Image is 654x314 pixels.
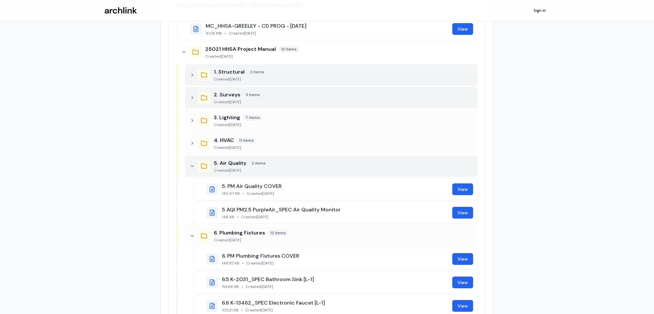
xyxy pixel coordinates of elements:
[214,136,234,144] h3: 4. HVAC
[222,276,448,283] h4: 6.5 K-2031_SPEC Bathroom Sink [L-1]
[452,207,473,219] a: View
[452,253,473,265] a: View
[225,31,226,36] span: •
[214,145,473,150] p: Created [DATE]
[214,77,473,82] p: Created [DATE]
[222,206,448,214] h4: 5 AQI PM2.5 PurpleAir_SPEC Air Quality Monitor
[249,160,268,166] span: 2 items
[205,54,473,59] p: Created [DATE]
[452,183,473,195] a: View
[214,114,240,121] h3: 3. Lighting
[214,68,245,76] h3: 1. Structural
[268,230,289,236] span: 12 items
[214,91,240,99] h3: 2. Surveys
[214,99,473,105] p: Created [DATE]
[530,5,550,16] a: Sign in
[205,45,276,53] h3: 25021 HHSA Project Manual
[241,214,268,220] span: Created [DATE]
[206,31,222,36] span: 91.26 MB
[222,182,448,190] h4: 5. PM Air Quality COVER
[246,261,274,266] span: Created [DATE]
[237,137,256,144] span: 11 items
[242,261,244,266] span: •
[104,7,137,14] img: Archlink
[243,92,263,98] span: 3 items
[214,168,473,173] p: Created [DATE]
[222,214,234,220] span: 146 KB
[247,191,274,196] span: Created [DATE]
[245,307,273,313] span: Created [DATE]
[222,307,238,313] span: 103.21 KB
[452,23,473,35] a: View
[452,277,473,288] a: View
[246,284,273,289] span: Created [DATE]
[237,214,238,220] span: •
[214,229,265,237] h3: 6. Plumbing Fixtures
[214,159,246,167] h3: 5. Air Quality
[222,252,448,260] h4: 6. PM Plumbing Fixtures COVER
[222,261,239,266] span: 148.87 KB
[452,300,473,312] a: View
[229,31,256,36] span: Created [DATE]
[243,114,263,121] span: 7 items
[214,237,473,243] p: Created [DATE]
[222,284,239,289] span: 114.68 KB
[214,122,473,127] p: Created [DATE]
[222,191,240,196] span: 140.57 KB
[222,299,448,307] h4: 6.6 K-13462_SPEC Electronic Faucet [L-1]
[247,69,267,75] span: 2 items
[206,22,448,30] h4: MC_HHSA-GREELEY - CD PROG - [DATE]
[241,307,243,313] span: •
[241,284,243,289] span: •
[279,46,299,52] span: 13 items
[242,191,244,196] span: •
